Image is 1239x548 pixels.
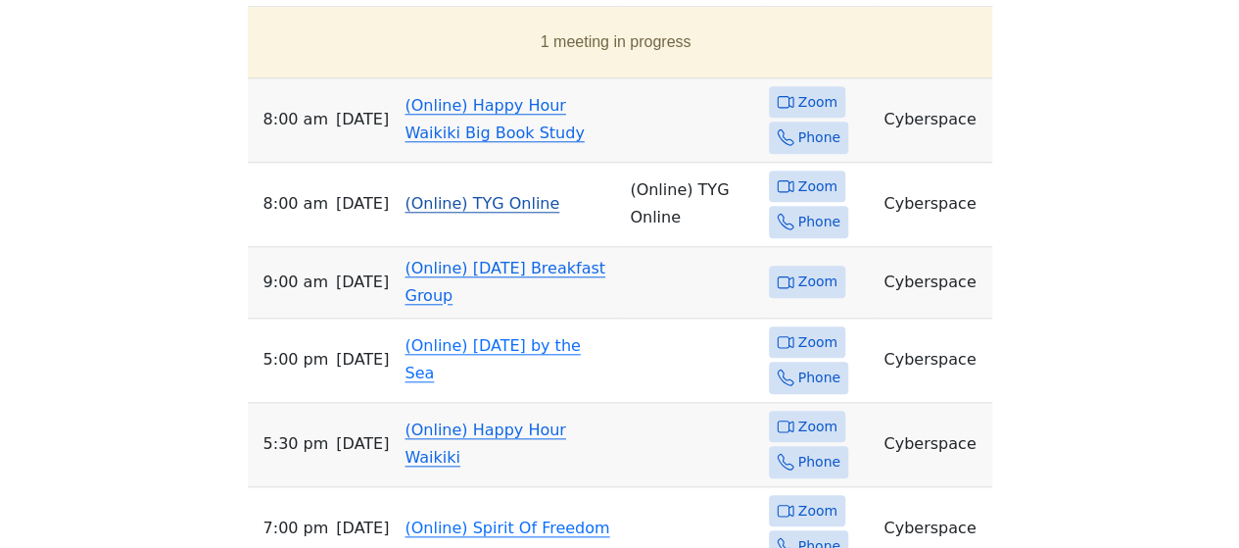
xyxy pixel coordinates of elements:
span: [DATE] [336,269,389,296]
a: (Online) Spirit Of Freedom [405,519,609,537]
span: Zoom [798,499,837,523]
span: Zoom [798,90,837,115]
td: Cyberspace [876,78,991,163]
a: (Online) Happy Hour Waikiki Big Book Study [405,96,584,142]
span: 7:00 PM [263,515,329,542]
span: Zoom [798,330,837,355]
td: Cyberspace [876,247,991,319]
span: Phone [798,366,840,390]
a: (Online) [DATE] Breakfast Group [405,259,605,305]
span: [DATE] [336,346,389,374]
span: Zoom [798,174,837,199]
button: 1 meeting in progress [256,15,977,70]
span: Phone [798,210,840,234]
span: [DATE] [336,515,389,542]
span: Zoom [798,415,837,439]
a: (Online) Happy Hour Waikiki [405,421,565,467]
span: 5:30 PM [263,430,329,458]
span: 5:00 PM [263,346,329,374]
span: [DATE] [336,106,389,133]
span: [DATE] [336,190,389,218]
a: (Online) TYG Online [405,194,559,213]
span: 8:00 AM [263,190,328,218]
a: (Online) [DATE] by the Sea [405,336,580,382]
span: [DATE] [336,430,389,458]
span: 9:00 AM [263,269,328,296]
span: 8:00 AM [263,106,328,133]
span: Zoom [798,270,837,294]
td: Cyberspace [876,319,991,403]
td: Cyberspace [876,403,991,487]
td: (Online) TYG Online [622,163,760,247]
td: Cyberspace [876,163,991,247]
span: Phone [798,125,840,150]
span: Phone [798,450,840,474]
